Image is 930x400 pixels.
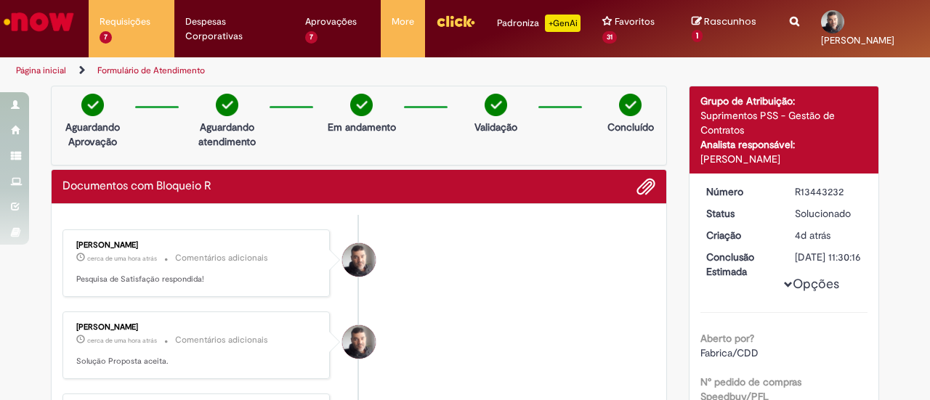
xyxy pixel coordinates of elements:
p: Validação [474,120,517,134]
span: Aprovações [305,15,357,29]
div: Analista responsável: [700,137,868,152]
span: 7 [305,31,318,44]
div: [DATE] 11:30:16 [795,250,862,264]
time: 28/08/2025 14:45:36 [87,254,157,263]
dt: Status [695,206,785,221]
time: 28/08/2025 14:44:58 [87,336,157,345]
img: click_logo_yellow_360x200.png [436,10,475,32]
div: Jose Orlando De Oliveira Andrade [342,325,376,359]
img: check-circle-green.png [619,94,642,116]
p: Concluído [607,120,654,134]
a: Rascunhos [692,15,767,42]
div: [PERSON_NAME] [76,323,318,332]
p: Aguardando atendimento [192,120,262,149]
small: Comentários adicionais [175,334,268,346]
span: Fabrica/CDD [700,346,759,359]
span: cerca de uma hora atrás [87,336,157,345]
div: Padroniza [497,15,581,32]
dt: Número [695,184,785,199]
img: ServiceNow [1,7,76,36]
img: check-circle-green.png [485,94,507,116]
span: Requisições [100,15,150,29]
img: check-circle-green.png [350,94,373,116]
dt: Conclusão Estimada [695,250,785,279]
a: Formulário de Atendimento [97,65,205,76]
dt: Criação [695,228,785,242]
p: +GenAi [545,15,581,32]
b: Aberto por? [700,332,754,345]
img: check-circle-green.png [81,94,104,116]
button: Adicionar anexos [636,177,655,196]
span: More [392,15,414,29]
div: Solucionado [795,206,862,221]
h2: Documentos com Bloqueio R Histórico de tíquete [62,180,211,193]
div: [PERSON_NAME] [76,241,318,250]
div: Suprimentos PSS - Gestão de Contratos [700,108,868,137]
span: 4d atrás [795,229,830,242]
p: Solução Proposta aceita. [76,356,318,367]
span: cerca de uma hora atrás [87,254,157,263]
ul: Trilhas de página [11,57,609,84]
span: Despesas Corporativas [185,15,283,44]
span: [PERSON_NAME] [821,34,894,46]
time: 25/08/2025 10:01:47 [795,229,830,242]
div: R13443232 [795,184,862,199]
a: Página inicial [16,65,66,76]
span: Favoritos [615,15,655,29]
div: [PERSON_NAME] [700,152,868,166]
div: 25/08/2025 10:01:47 [795,228,862,242]
span: 31 [602,31,617,44]
small: Comentários adicionais [175,252,268,264]
p: Pesquisa de Satisfação respondida! [76,274,318,285]
span: 7 [100,31,112,44]
div: Jose Orlando De Oliveira Andrade [342,243,376,277]
p: Aguardando Aprovação [57,120,128,149]
span: 1 [692,30,703,43]
span: Rascunhos [704,15,756,28]
div: Grupo de Atribuição: [700,94,868,108]
p: Em andamento [328,120,396,134]
img: check-circle-green.png [216,94,238,116]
